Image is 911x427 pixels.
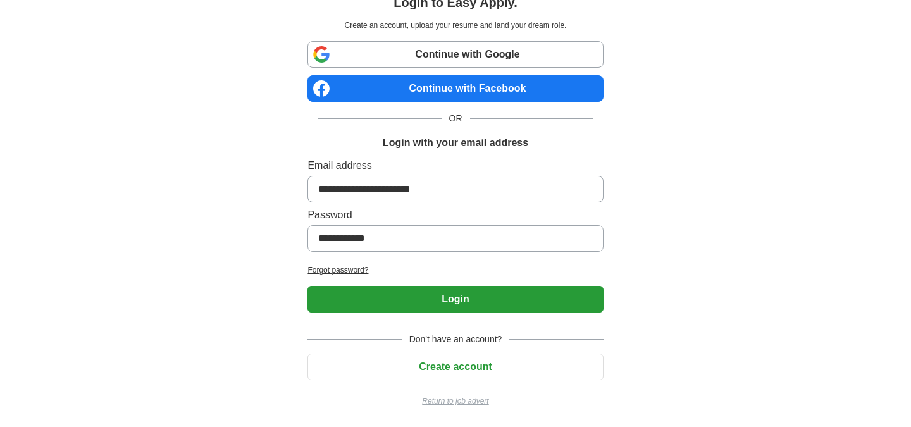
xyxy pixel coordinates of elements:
span: OR [442,112,470,125]
h1: Login with your email address [383,135,528,151]
a: Continue with Facebook [307,75,603,102]
label: Email address [307,158,603,173]
a: Return to job advert [307,395,603,407]
a: Forgot password? [307,264,603,276]
p: Create an account, upload your resume and land your dream role. [310,20,600,31]
a: Create account [307,361,603,372]
a: Continue with Google [307,41,603,68]
label: Password [307,207,603,223]
span: Don't have an account? [402,333,510,346]
button: Login [307,286,603,313]
button: Create account [307,354,603,380]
